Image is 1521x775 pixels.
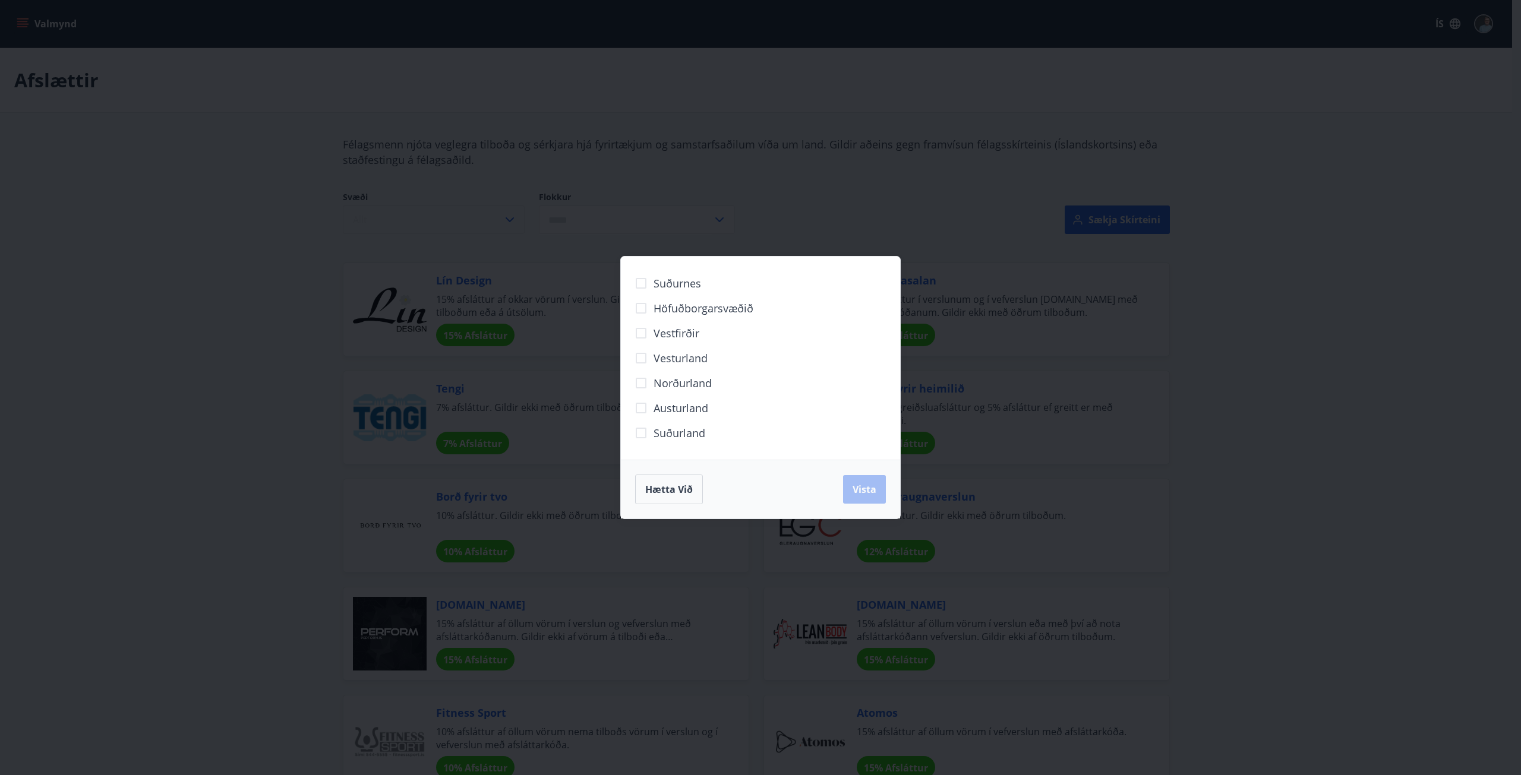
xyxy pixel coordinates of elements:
[635,475,703,504] button: Hætta við
[654,375,712,391] span: Norðurland
[654,325,699,341] span: Vestfirðir
[654,425,705,441] span: Suðurland
[654,300,753,316] span: Höfuðborgarsvæðið
[654,276,701,291] span: Suðurnes
[654,350,708,366] span: Vesturland
[645,483,693,496] span: Hætta við
[654,400,708,416] span: Austurland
